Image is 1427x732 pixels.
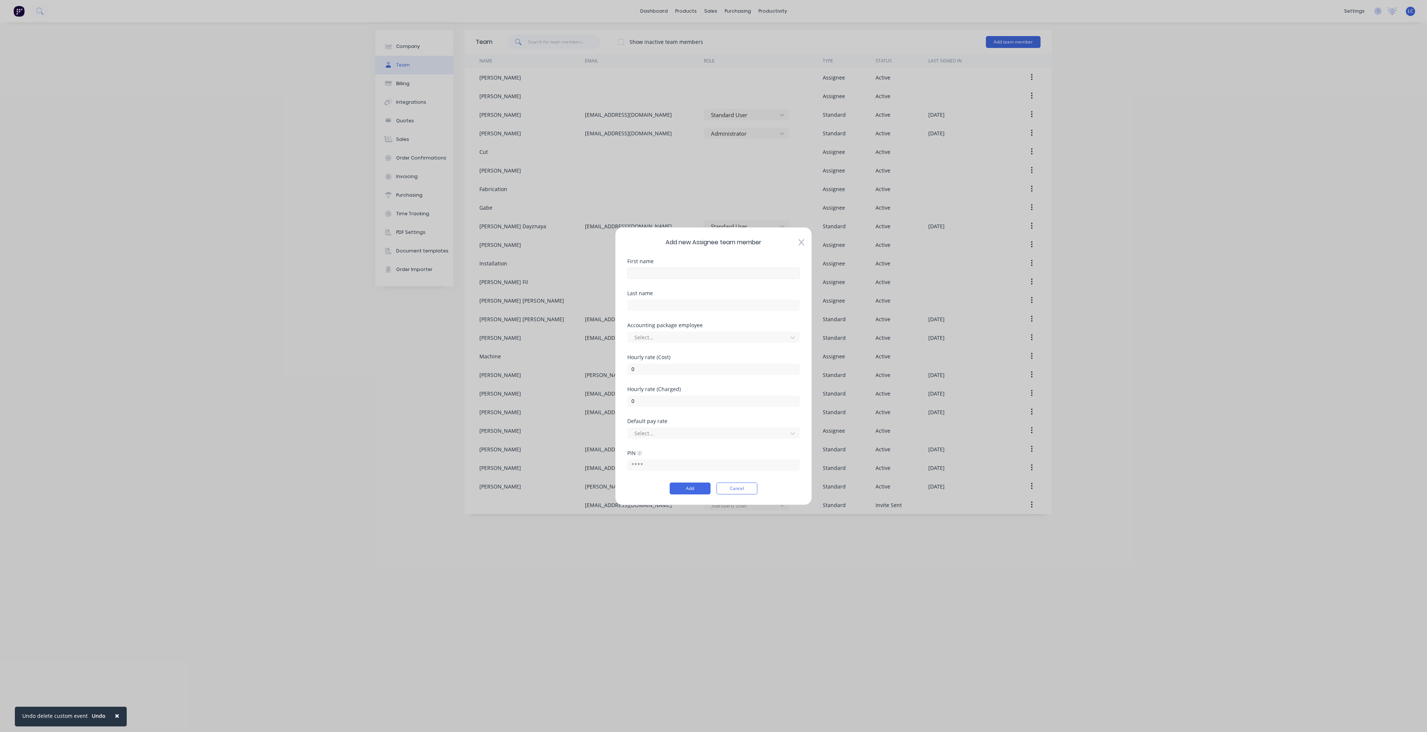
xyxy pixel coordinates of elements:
[627,395,800,406] input: $0
[627,449,642,457] div: PIN
[22,712,88,720] div: Undo delete custom event
[627,258,800,264] div: First name
[627,322,800,328] div: Accounting package employee
[627,238,800,246] span: Add new Assignee team member
[716,483,757,494] button: Cancel
[627,418,800,423] div: Default pay rate
[627,363,800,374] input: $0
[107,707,127,725] button: Close
[670,483,711,494] button: Add
[115,710,119,721] span: ×
[627,386,800,391] div: Hourly rate (Charged)
[88,710,110,722] button: Undo
[627,354,800,359] div: Hourly rate (Cost)
[627,290,800,296] div: Last name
